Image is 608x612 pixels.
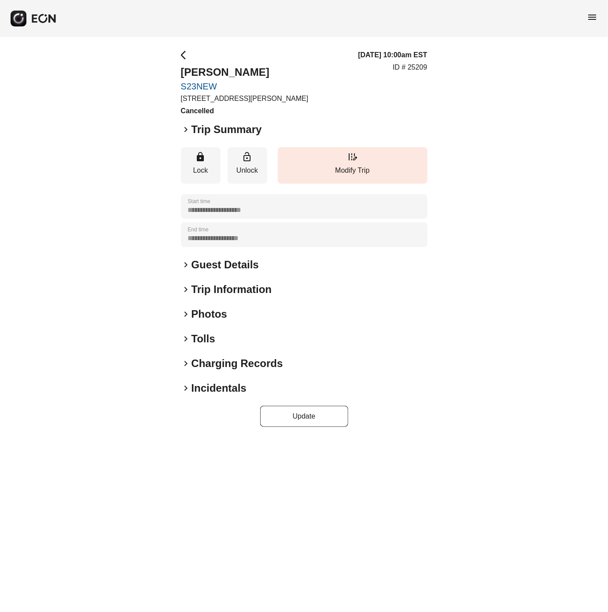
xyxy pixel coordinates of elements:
p: [STREET_ADDRESS][PERSON_NAME] [181,93,309,104]
h2: Guest Details [192,258,259,272]
span: arrow_back_ios [181,50,192,60]
span: edit_road [347,152,358,162]
span: keyboard_arrow_right [181,334,192,344]
span: keyboard_arrow_right [181,260,192,270]
span: keyboard_arrow_right [181,309,192,319]
span: lock_open [242,152,253,162]
button: Lock [181,147,221,184]
span: keyboard_arrow_right [181,284,192,295]
span: keyboard_arrow_right [181,124,192,135]
button: Unlock [228,147,267,184]
span: keyboard_arrow_right [181,383,192,393]
span: menu [587,12,597,22]
h2: [PERSON_NAME] [181,65,309,79]
p: Modify Trip [282,165,423,176]
span: keyboard_arrow_right [181,358,192,369]
a: S23NEW [181,81,309,92]
h2: Incidentals [192,381,247,395]
button: Update [260,406,348,427]
p: ID # 25209 [393,62,427,73]
h2: Charging Records [192,356,283,371]
h2: Trip Information [192,282,272,297]
h3: Cancelled [181,106,309,116]
h2: Trip Summary [192,122,262,137]
h2: Photos [192,307,227,321]
h2: Tolls [192,332,215,346]
p: Unlock [232,165,263,176]
h3: [DATE] 10:00am EST [358,50,427,60]
p: Lock [185,165,216,176]
span: lock [195,152,206,162]
button: Modify Trip [278,147,427,184]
